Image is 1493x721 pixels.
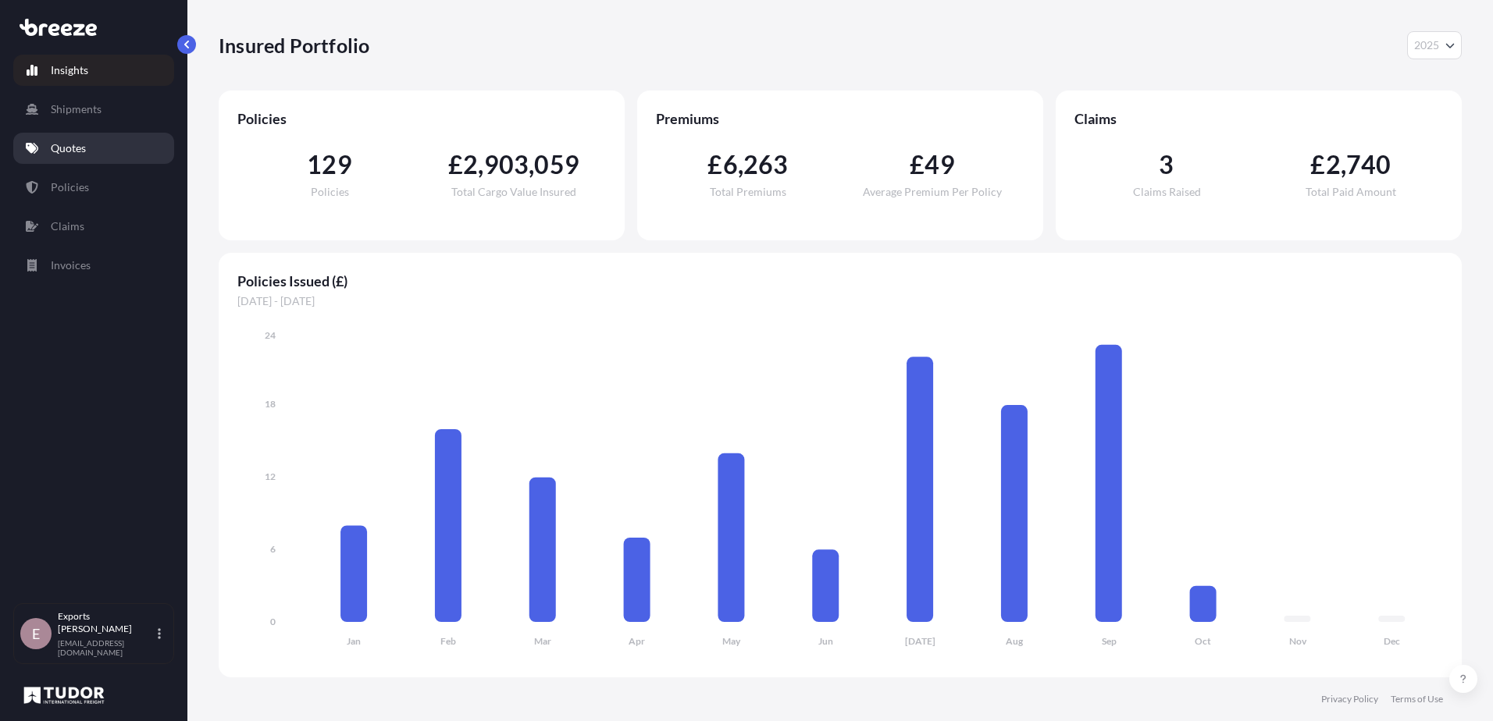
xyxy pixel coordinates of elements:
[1159,152,1174,177] span: 3
[1341,152,1346,177] span: ,
[219,33,369,58] p: Insured Portfolio
[270,616,276,627] tspan: 0
[1195,635,1211,647] tspan: Oct
[478,152,483,177] span: ,
[13,172,174,203] a: Policies
[51,101,102,117] p: Shipments
[629,635,645,647] tspan: Apr
[723,152,738,177] span: 6
[270,543,276,555] tspan: 6
[13,133,174,164] a: Quotes
[534,152,579,177] span: 059
[347,635,361,647] tspan: Jan
[1407,31,1462,59] button: Year Selector
[51,257,91,273] p: Invoices
[13,55,174,86] a: Insights
[51,140,86,156] p: Quotes
[265,329,276,341] tspan: 24
[707,152,722,177] span: £
[265,398,276,410] tspan: 18
[58,638,155,657] p: [EMAIL_ADDRESS][DOMAIN_NAME]
[311,186,349,197] span: Policies
[237,109,606,128] span: Policies
[32,626,40,641] span: E
[743,152,789,177] span: 263
[656,109,1024,128] span: Premiums
[13,94,174,125] a: Shipments
[51,62,88,78] p: Insights
[863,186,1002,197] span: Average Premium Per Policy
[1384,635,1400,647] tspan: Dec
[1102,635,1117,647] tspan: Sep
[534,635,551,647] tspan: Mar
[1133,186,1201,197] span: Claims Raised
[237,272,1443,290] span: Policies Issued (£)
[905,635,935,647] tspan: [DATE]
[13,211,174,242] a: Claims
[910,152,925,177] span: £
[722,635,741,647] tspan: May
[484,152,529,177] span: 903
[13,250,174,281] a: Invoices
[1391,693,1443,705] a: Terms of Use
[20,683,109,708] img: organization-logo
[925,152,954,177] span: 49
[1289,635,1307,647] tspan: Nov
[738,152,743,177] span: ,
[1414,37,1439,53] span: 2025
[818,635,833,647] tspan: Jun
[237,293,1443,309] span: [DATE] - [DATE]
[51,179,89,195] p: Policies
[440,635,456,647] tspan: Feb
[710,186,786,197] span: Total Premiums
[307,152,352,177] span: 129
[1326,152,1341,177] span: 2
[1306,186,1396,197] span: Total Paid Amount
[463,152,478,177] span: 2
[1074,109,1443,128] span: Claims
[1321,693,1378,705] a: Privacy Policy
[1310,152,1325,177] span: £
[448,152,463,177] span: £
[451,186,576,197] span: Total Cargo Value Insured
[1006,635,1024,647] tspan: Aug
[1346,152,1391,177] span: 740
[51,218,84,234] p: Claims
[58,610,155,635] p: Exports [PERSON_NAME]
[265,471,276,482] tspan: 12
[529,152,534,177] span: ,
